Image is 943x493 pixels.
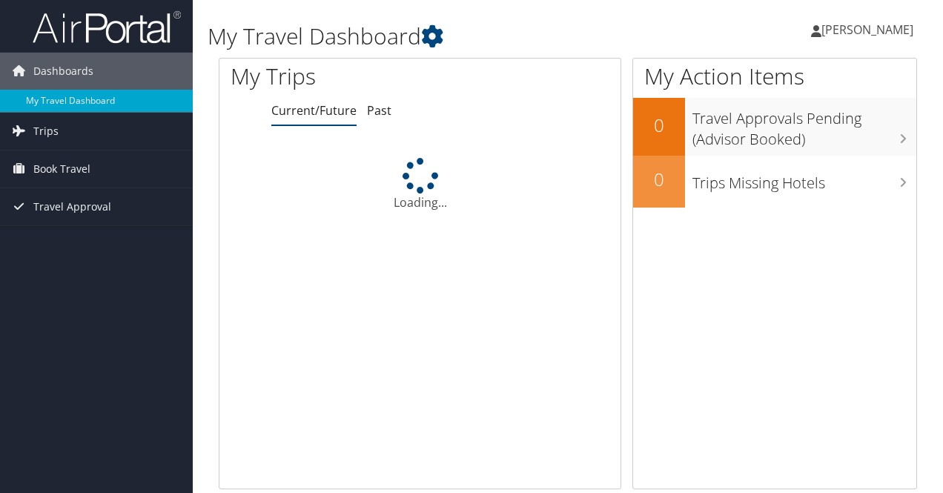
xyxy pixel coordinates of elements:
[692,165,916,193] h3: Trips Missing Hotels
[633,61,916,92] h1: My Action Items
[33,113,59,150] span: Trips
[633,156,916,208] a: 0Trips Missing Hotels
[33,150,90,188] span: Book Travel
[367,102,391,119] a: Past
[633,167,685,192] h2: 0
[633,113,685,138] h2: 0
[811,7,928,52] a: [PERSON_NAME]
[633,98,916,155] a: 0Travel Approvals Pending (Advisor Booked)
[692,101,916,150] h3: Travel Approvals Pending (Advisor Booked)
[33,53,93,90] span: Dashboards
[821,21,913,38] span: [PERSON_NAME]
[208,21,688,52] h1: My Travel Dashboard
[33,10,181,44] img: airportal-logo.png
[33,188,111,225] span: Travel Approval
[271,102,357,119] a: Current/Future
[231,61,443,92] h1: My Trips
[219,158,621,211] div: Loading...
